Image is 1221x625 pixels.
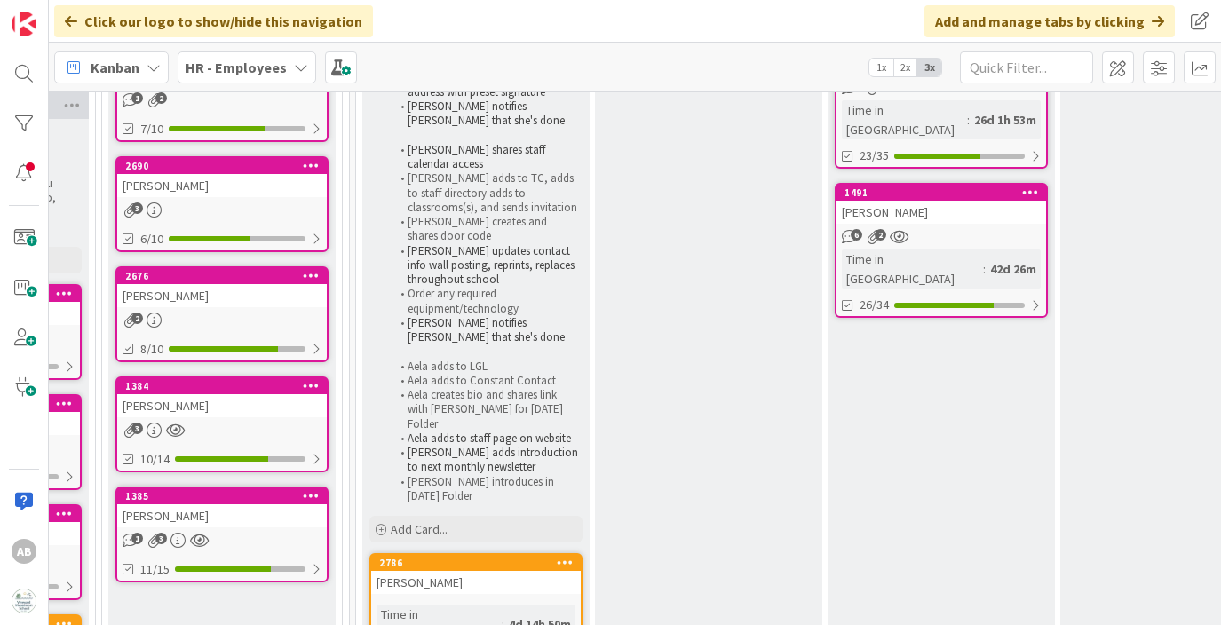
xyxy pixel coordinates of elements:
span: [PERSON_NAME] notifies [PERSON_NAME] that she's done [408,99,565,128]
div: 42d 26m [986,259,1041,279]
div: AB [12,539,36,564]
li: Aela adds to Constant Contact [391,374,580,388]
div: [PERSON_NAME] [117,174,327,197]
li: [PERSON_NAME] adds to TC, adds to staff directory adds to classrooms(s), and sends invitation [391,171,580,215]
span: [PERSON_NAME] updates contact info wall posting, reprints, replaces throughout school [408,243,577,288]
div: 1384[PERSON_NAME] [117,378,327,417]
span: 26/34 [860,296,889,314]
span: : [967,110,970,130]
li: Aela adds to LGL [391,360,580,374]
span: 6/10 [140,230,163,249]
span: [PERSON_NAME] shares staff calendar access [408,142,548,171]
span: 1x [869,59,893,76]
li: Aela creates bio and shares link with [PERSON_NAME] for [DATE] Folder [391,388,580,431]
div: 2690[PERSON_NAME] [117,158,327,197]
div: 2676 [117,268,327,284]
div: 1385 [117,488,327,504]
div: Add and manage tabs by clicking [924,5,1175,37]
li: [PERSON_NAME] creates and shares door code [391,215,580,244]
span: 1 [131,533,143,544]
b: HR - Employees [186,59,287,76]
span: 2x [893,59,917,76]
div: 2786[PERSON_NAME] [371,555,581,594]
div: 1491 [836,185,1046,201]
div: 1385[PERSON_NAME] [117,488,327,527]
div: 26d 1h 53m [970,110,1041,130]
span: 1 [131,92,143,104]
div: 2786 [379,557,581,569]
span: 6 [851,229,862,241]
span: 3 [131,202,143,214]
span: : [983,259,986,279]
span: 2 [875,229,886,241]
div: 2690 [125,160,327,172]
div: [PERSON_NAME] [117,394,327,417]
span: 3 [155,533,167,544]
div: 1384 [125,380,327,392]
span: 2 [155,92,167,104]
span: 23/35 [860,146,889,165]
div: Time in [GEOGRAPHIC_DATA] [842,100,967,139]
div: 1491[PERSON_NAME] [836,185,1046,224]
div: [PERSON_NAME] [836,201,1046,224]
div: 1384 [117,378,327,394]
div: [PERSON_NAME] [117,504,327,527]
div: [PERSON_NAME] [371,571,581,594]
span: 10/14 [140,450,170,469]
img: avatar [12,589,36,613]
span: 7/10 [140,120,163,138]
div: 2676[PERSON_NAME] [117,268,327,307]
span: [PERSON_NAME] notifies [PERSON_NAME] that she's done [408,315,565,344]
span: 3x [917,59,941,76]
input: Quick Filter... [960,51,1093,83]
li: [PERSON_NAME] introduces in [DATE] Folder [391,475,580,504]
span: 11/15 [140,560,170,579]
span: 2 [131,312,143,324]
li: Order any required equipment/technology [391,287,580,316]
div: 1491 [844,186,1046,199]
span: 8/10 [140,340,163,359]
div: [PERSON_NAME] [117,284,327,307]
span: 3 [131,423,143,434]
span: Add Card... [391,521,448,537]
div: 2690 [117,158,327,174]
div: 2676 [125,270,327,282]
span: Aela adds to staff page on website [408,431,571,446]
div: 1385 [125,490,327,502]
div: Click our logo to show/hide this navigation [54,5,373,37]
span: [PERSON_NAME] adds introduction to next monthly newsletter [408,445,581,474]
span: Kanban [91,57,139,78]
div: Time in [GEOGRAPHIC_DATA] [842,249,983,289]
img: Visit kanbanzone.com [12,12,36,36]
div: 2786 [371,555,581,571]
